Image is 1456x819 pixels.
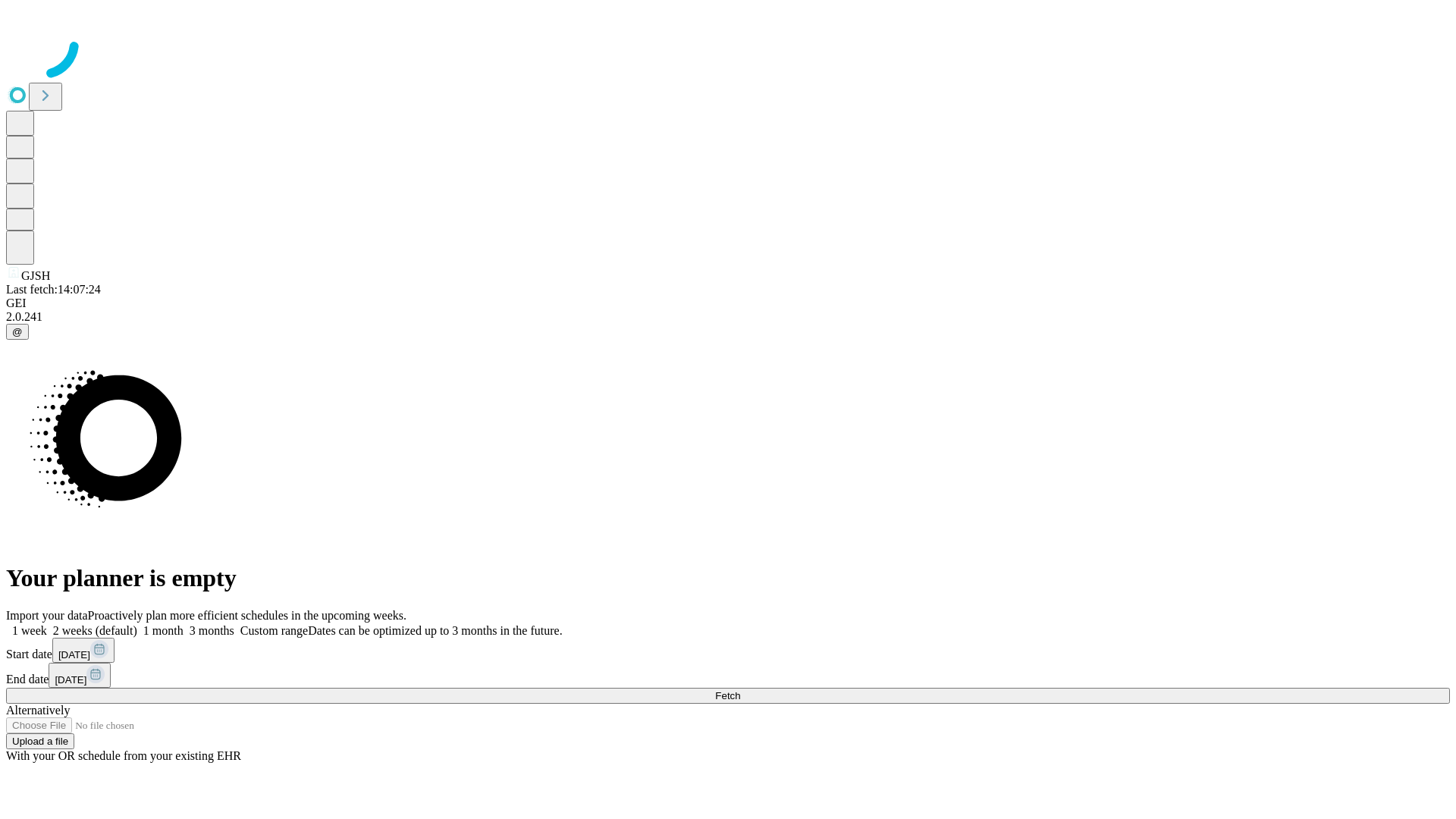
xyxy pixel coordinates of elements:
[52,638,115,663] button: [DATE]
[6,733,74,749] button: Upload a file
[58,649,90,661] span: [DATE]
[53,624,137,637] span: 2 weeks (default)
[6,283,101,296] span: Last fetch: 14:07:24
[21,269,50,282] span: GJSH
[49,663,111,688] button: [DATE]
[6,609,88,622] span: Import your data
[6,310,1450,324] div: 2.0.241
[715,690,740,701] span: Fetch
[6,638,1450,663] div: Start date
[308,624,562,637] span: Dates can be optimized up to 3 months in the future.
[12,326,23,337] span: @
[240,624,308,637] span: Custom range
[6,688,1450,704] button: Fetch
[6,564,1450,592] h1: Your planner is empty
[88,609,406,622] span: Proactively plan more efficient schedules in the upcoming weeks.
[12,624,47,637] span: 1 week
[6,324,29,340] button: @
[143,624,184,637] span: 1 month
[6,297,1450,310] div: GEI
[190,624,234,637] span: 3 months
[55,674,86,686] span: [DATE]
[6,663,1450,688] div: End date
[6,704,70,717] span: Alternatively
[6,749,241,762] span: With your OR schedule from your existing EHR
